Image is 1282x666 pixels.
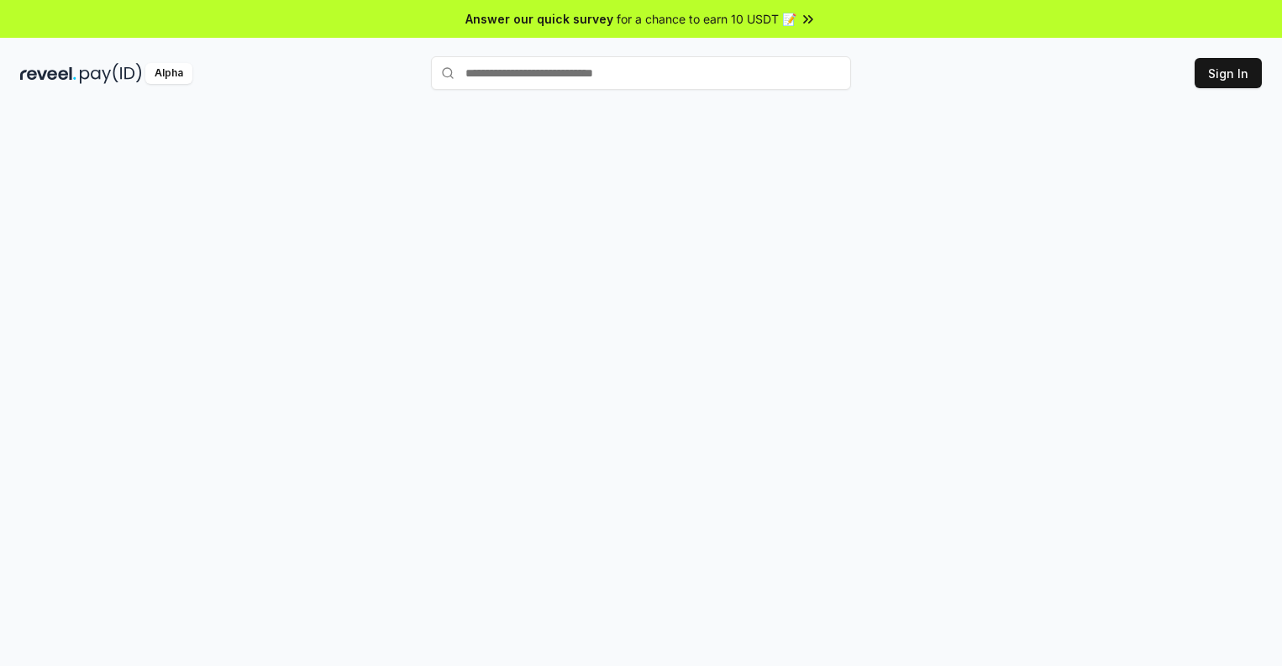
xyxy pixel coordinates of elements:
[1195,58,1262,88] button: Sign In
[145,63,192,84] div: Alpha
[617,10,796,28] span: for a chance to earn 10 USDT 📝
[80,63,142,84] img: pay_id
[465,10,613,28] span: Answer our quick survey
[20,63,76,84] img: reveel_dark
